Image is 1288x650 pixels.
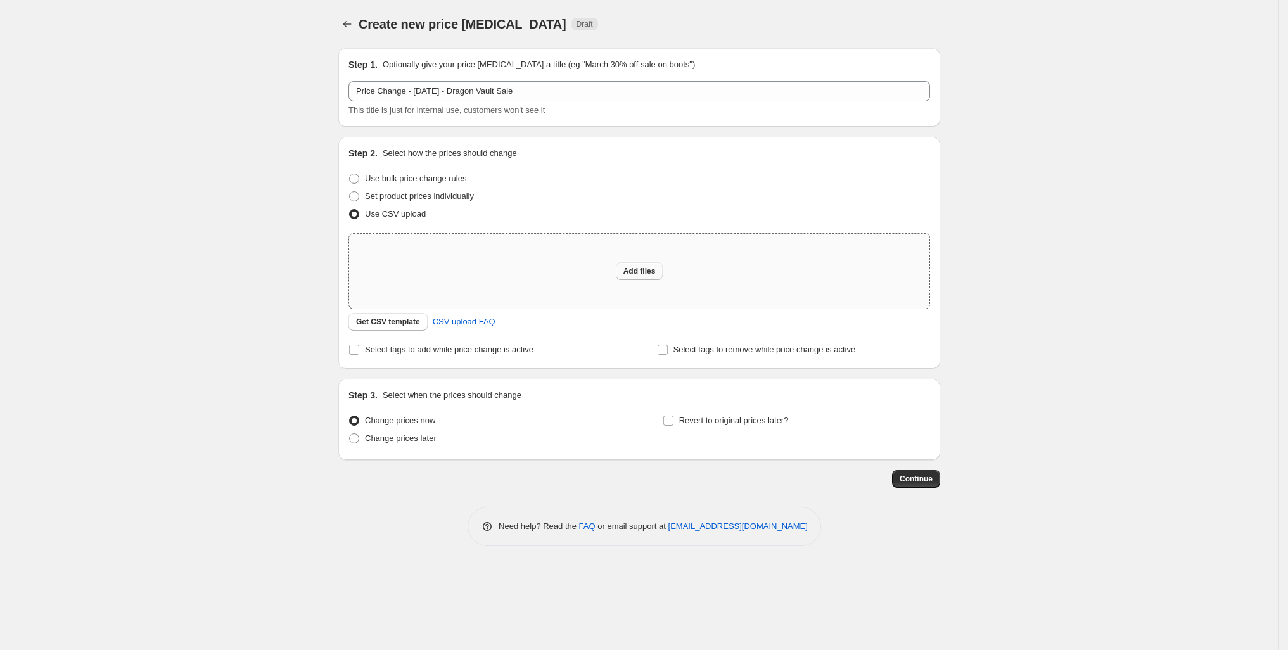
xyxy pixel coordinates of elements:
[579,521,596,531] a: FAQ
[365,209,426,219] span: Use CSV upload
[338,15,356,33] button: Price change jobs
[433,315,495,328] span: CSV upload FAQ
[673,345,856,354] span: Select tags to remove while price change is active
[348,81,930,101] input: 30% off holiday sale
[365,174,466,183] span: Use bulk price change rules
[365,433,437,443] span: Change prices later
[348,147,378,160] h2: Step 2.
[900,474,933,484] span: Continue
[616,262,663,280] button: Add files
[383,58,695,71] p: Optionally give your price [MEDICAL_DATA] a title (eg "March 30% off sale on boots")
[577,19,593,29] span: Draft
[668,521,808,531] a: [EMAIL_ADDRESS][DOMAIN_NAME]
[383,389,521,402] p: Select when the prices should change
[348,105,545,115] span: This title is just for internal use, customers won't see it
[359,17,566,31] span: Create new price [MEDICAL_DATA]
[892,470,940,488] button: Continue
[679,416,789,425] span: Revert to original prices later?
[348,389,378,402] h2: Step 3.
[365,345,533,354] span: Select tags to add while price change is active
[499,521,579,531] span: Need help? Read the
[596,521,668,531] span: or email support at
[425,312,503,332] a: CSV upload FAQ
[623,266,656,276] span: Add files
[356,317,420,327] span: Get CSV template
[365,191,474,201] span: Set product prices individually
[365,416,435,425] span: Change prices now
[383,147,517,160] p: Select how the prices should change
[348,58,378,71] h2: Step 1.
[348,313,428,331] button: Get CSV template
